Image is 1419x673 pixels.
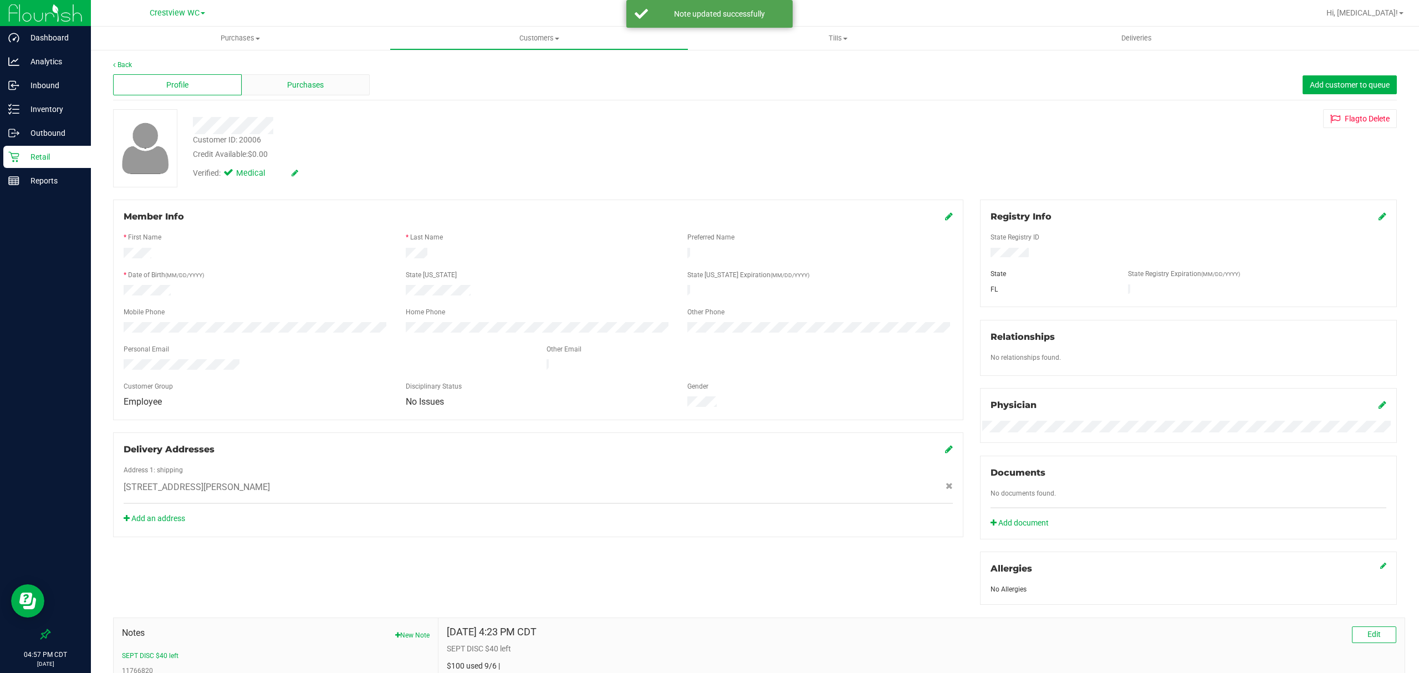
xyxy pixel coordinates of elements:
span: Purchases [91,33,390,43]
p: Analytics [19,55,86,68]
span: Employee [124,396,162,407]
span: Medical [236,167,280,180]
p: Dashboard [19,31,86,44]
label: State Registry Expiration [1128,269,1240,279]
div: Customer ID: 20006 [193,134,261,146]
a: Back [113,61,132,69]
label: Other Email [547,344,581,354]
p: Inbound [19,79,86,92]
span: Add customer to queue [1310,80,1390,89]
a: Customers [390,27,688,50]
span: No documents found. [991,490,1056,497]
span: Notes [122,626,430,640]
label: Date of Birth [128,270,204,280]
inline-svg: Inbound [8,80,19,91]
span: (MM/DD/YYYY) [1201,271,1240,277]
a: Deliveries [987,27,1286,50]
iframe: Resource center [11,584,44,618]
label: Gender [687,381,708,391]
p: Inventory [19,103,86,116]
p: [DATE] [5,660,86,668]
label: Home Phone [406,307,445,317]
label: Personal Email [124,344,169,354]
p: 04:57 PM CDT [5,650,86,660]
label: Pin the sidebar to full width on large screens [40,629,51,640]
label: Address 1: shipping [124,465,183,475]
inline-svg: Retail [8,151,19,162]
label: State [US_STATE] [406,270,457,280]
label: Other Phone [687,307,724,317]
inline-svg: Analytics [8,56,19,67]
div: FL [982,284,1120,294]
span: Documents [991,467,1045,478]
inline-svg: Reports [8,175,19,186]
a: Tills [688,27,987,50]
label: State [US_STATE] Expiration [687,270,809,280]
inline-svg: Inventory [8,104,19,115]
button: Edit [1352,626,1396,643]
a: Add an address [124,514,185,523]
span: Member Info [124,211,184,222]
span: Registry Info [991,211,1052,222]
p: SEPT DISC $40 left [447,643,1396,655]
span: Edit [1367,630,1381,639]
inline-svg: Dashboard [8,32,19,43]
span: Physician [991,400,1037,410]
span: Purchases [287,79,324,91]
button: SEPT DISC $40 left [122,651,178,661]
inline-svg: Outbound [8,128,19,139]
button: Add customer to queue [1303,75,1397,94]
span: (MM/DD/YYYY) [165,272,204,278]
label: Preferred Name [687,232,734,242]
label: Last Name [410,232,443,242]
p: Reports [19,174,86,187]
span: Hi, [MEDICAL_DATA]! [1326,8,1398,17]
p: Outbound [19,126,86,140]
label: State Registry ID [991,232,1039,242]
h4: [DATE] 4:23 PM CDT [447,626,537,638]
span: Tills [689,33,987,43]
img: user-icon.png [116,120,175,177]
div: State [982,269,1120,279]
label: Disciplinary Status [406,381,462,391]
div: No Allergies [991,584,1386,594]
div: Verified: [193,167,298,180]
div: Credit Available: [193,149,826,160]
button: Flagto Delete [1323,109,1397,128]
label: First Name [128,232,161,242]
span: Customers [390,33,688,43]
span: Allergies [991,563,1032,574]
span: $0.00 [248,150,268,159]
span: Deliveries [1106,33,1167,43]
label: No relationships found. [991,353,1061,363]
div: Note updated successfully [654,8,784,19]
span: [STREET_ADDRESS][PERSON_NAME] [124,481,270,494]
span: Crestview WC [150,8,200,18]
p: Retail [19,150,86,164]
span: Profile [166,79,188,91]
a: Purchases [91,27,390,50]
label: Mobile Phone [124,307,165,317]
span: (MM/DD/YYYY) [770,272,809,278]
button: New Note [395,630,430,640]
span: No Issues [406,396,444,407]
span: Delivery Addresses [124,444,215,455]
span: Relationships [991,332,1055,342]
a: Add document [991,517,1054,529]
label: Customer Group [124,381,173,391]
